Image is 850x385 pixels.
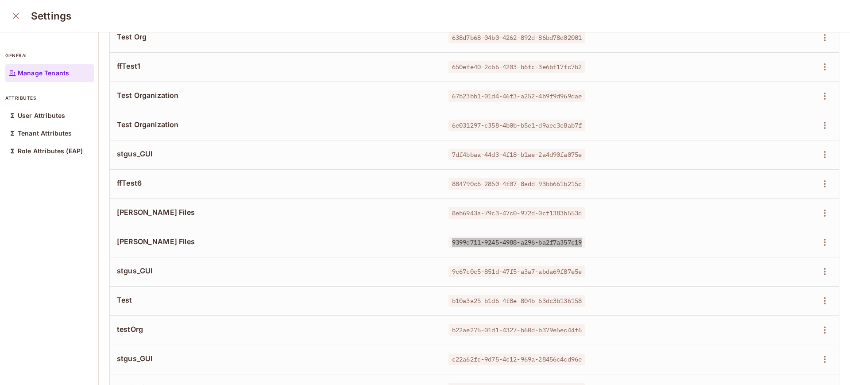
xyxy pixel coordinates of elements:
[117,295,434,305] span: Test
[448,324,585,336] span: b22ae275-01d1-4327-b60d-b379e5ec44f6
[5,94,94,101] p: attributes
[117,61,434,71] span: ffTest1
[31,10,71,22] h3: Settings
[448,266,585,277] span: 9c67c0c5-851d-47f5-a3a7-abda69f87e5e
[448,354,585,365] span: c22a62fc-9d75-4c12-969a-28456c4cd96e
[448,32,585,43] span: 638d7b68-04b0-4262-892d-86bd78d02001
[117,120,434,129] span: Test Organization
[448,61,585,73] span: 650efe40-2cb6-4203-b6fc-3e6bf17fc7b2
[7,7,25,25] button: close
[117,324,434,334] span: testOrg
[117,354,434,363] span: stgus_GUI
[18,112,65,119] p: User Attributes
[117,178,434,188] span: ffTest6
[5,52,94,59] p: general
[18,130,72,137] p: Tenant Attributes
[18,70,69,77] p: Manage Tenants
[117,149,434,159] span: stgus_GUI
[117,32,434,42] span: Test Org
[448,237,585,248] span: 9399d711-9245-4988-a296-ba2f7a357c19
[448,149,585,160] span: 7df4bbaa-44d3-4f18-b1ae-2a4d90fa075e
[117,90,434,100] span: Test Organization
[448,178,585,190] span: 884790c6-2850-4f07-8add-93bb661b215c
[448,207,585,219] span: 8eb6943a-79c3-47c0-972d-0cf1383b553d
[117,207,434,217] span: [PERSON_NAME] Files
[18,148,83,155] p: Role Attributes (EAP)
[117,237,434,246] span: [PERSON_NAME] Files
[117,266,434,276] span: stgus_GUI
[448,295,585,307] span: b10a3a25-b1d6-4f8e-804b-63dc3b136158
[448,90,585,102] span: 67b23bb1-01d4-46f3-a252-4b9f9d969dae
[448,120,585,131] span: 6e031297-c358-4b0b-b5e1-d9aec3c8ab7f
